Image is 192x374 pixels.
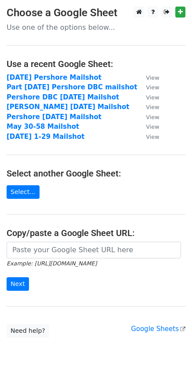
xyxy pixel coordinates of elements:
[7,74,101,81] a: [DATE] Pershore Mailshot
[7,23,185,32] p: Use one of the options below...
[146,104,159,110] small: View
[7,133,84,141] a: [DATE] 1-29 Mailshot
[137,113,159,121] a: View
[7,260,97,267] small: Example: [URL][DOMAIN_NAME]
[7,168,185,179] h4: Select another Google Sheet:
[131,325,185,333] a: Google Sheets
[137,83,159,91] a: View
[146,94,159,101] small: View
[137,133,159,141] a: View
[7,113,101,121] a: Pershore [DATE] Mailshot
[7,93,119,101] a: Pershore DBC [DATE] Mailshot
[146,134,159,140] small: View
[146,74,159,81] small: View
[137,93,159,101] a: View
[137,103,159,111] a: View
[146,114,159,120] small: View
[7,83,137,91] a: Part [DATE] Pershore DBC mailshot
[7,7,185,19] h3: Choose a Google Sheet
[7,324,49,338] a: Need help?
[137,123,159,131] a: View
[137,74,159,81] a: View
[7,59,185,69] h4: Use a recent Google Sheet:
[7,123,79,131] a: May 30-58 Mailshot
[146,123,159,130] small: View
[146,84,159,91] small: View
[7,228,185,238] h4: Copy/paste a Google Sheet URL:
[7,185,40,199] a: Select...
[7,277,29,291] input: Next
[7,103,129,111] a: [PERSON_NAME] [DATE] Mailshot
[7,242,181,258] input: Paste your Google Sheet URL here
